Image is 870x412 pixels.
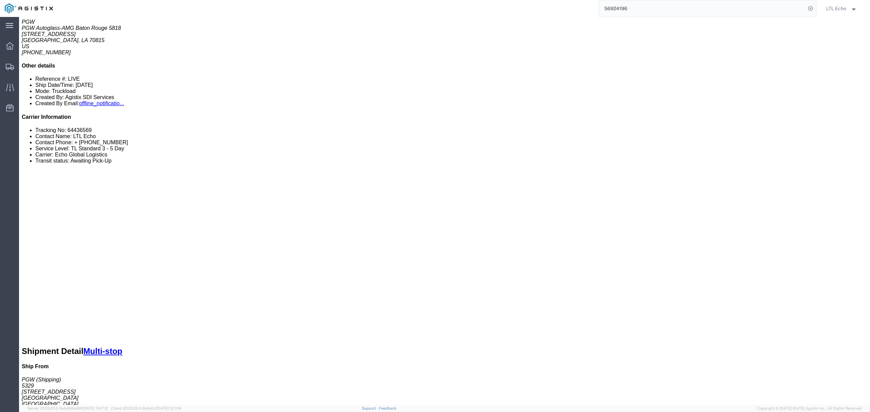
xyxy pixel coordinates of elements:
span: LTL Echo [826,5,846,12]
a: Support [362,406,379,410]
span: [DATE] 11:47:12 [83,406,108,410]
img: logo [5,3,53,14]
span: Copyright © [DATE]-[DATE] Agistix Inc., All Rights Reserved [757,406,862,411]
span: Client: 2025.20.0-8c6e0cf [111,406,181,410]
span: [DATE] 12:11:14 [157,406,181,410]
a: Feedback [379,406,396,410]
input: Search for shipment number, reference number [599,0,806,17]
span: Server: 2025.20.0-5efa686e39f [27,406,108,410]
iframe: FS Legacy Container [19,17,870,405]
button: LTL Echo [826,4,860,13]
